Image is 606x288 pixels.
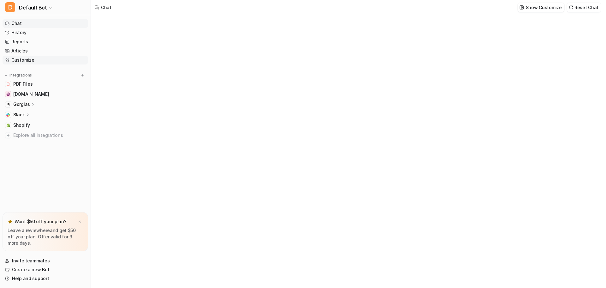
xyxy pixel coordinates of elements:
[6,92,10,96] img: help.years.com
[13,81,33,87] span: PDF Files
[13,91,49,97] span: [DOMAIN_NAME]
[101,4,111,11] div: Chat
[5,2,15,12] span: D
[3,19,88,28] a: Chat
[9,73,32,78] p: Integrations
[8,219,13,224] img: star
[567,3,601,12] button: Reset Chat
[3,37,88,46] a: Reports
[3,28,88,37] a: History
[13,130,86,140] span: Explore all integrations
[40,228,50,233] a: here
[518,3,564,12] button: Show Customize
[8,227,83,246] p: Leave a review and get $50 off your plan. Offer valid for 3 more days.
[3,46,88,55] a: Articles
[13,112,25,118] p: Slack
[3,121,88,130] a: ShopifyShopify
[3,265,88,274] a: Create a new Bot
[6,82,10,86] img: PDF Files
[3,131,88,140] a: Explore all integrations
[19,3,47,12] span: Default Bot
[6,102,10,106] img: Gorgias
[520,5,524,10] img: customize
[3,256,88,265] a: Invite teammates
[13,101,30,107] p: Gorgias
[569,5,573,10] img: reset
[526,4,562,11] p: Show Customize
[3,72,34,78] button: Integrations
[4,73,8,77] img: expand menu
[78,220,82,224] img: x
[6,123,10,127] img: Shopify
[13,122,30,128] span: Shopify
[80,73,85,77] img: menu_add.svg
[15,218,67,225] p: Want $50 off your plan?
[3,80,88,89] a: PDF FilesPDF Files
[3,90,88,99] a: help.years.com[DOMAIN_NAME]
[3,274,88,283] a: Help and support
[5,132,11,138] img: explore all integrations
[6,113,10,117] img: Slack
[3,56,88,64] a: Customize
